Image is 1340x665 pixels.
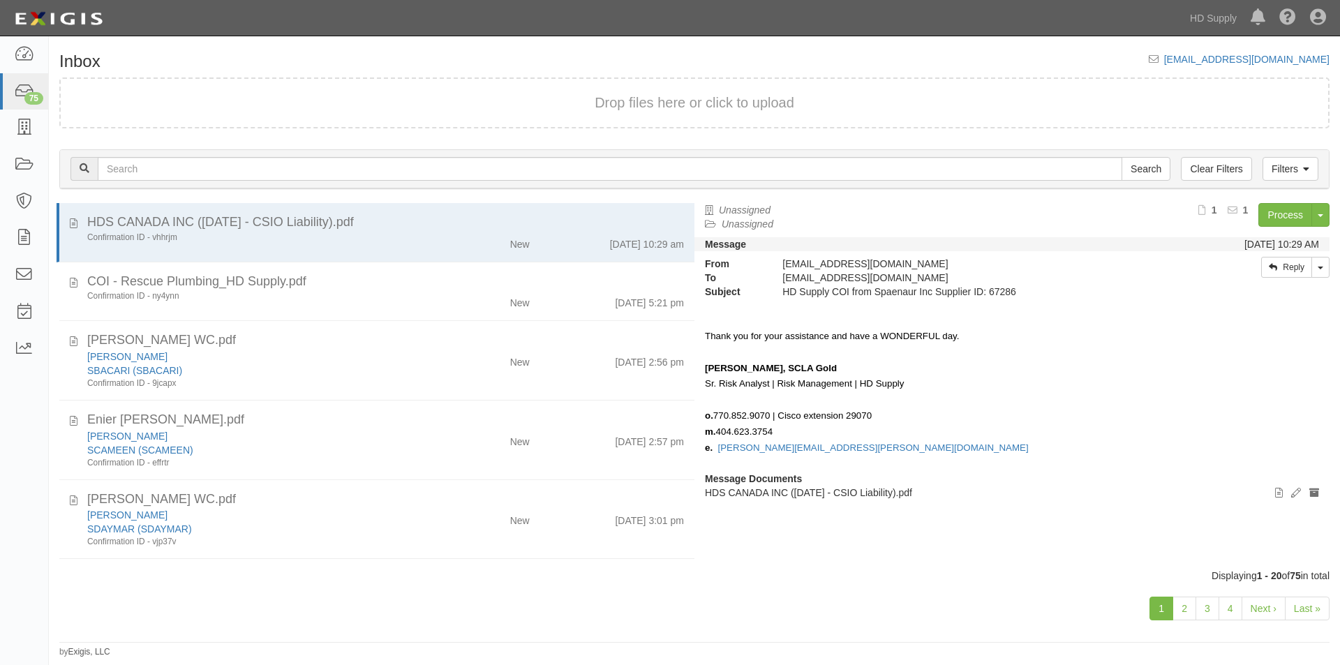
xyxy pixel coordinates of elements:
a: Next › [1242,597,1286,620]
a: 1 [1149,597,1173,620]
div: [DATE] 5:21 pm [615,290,684,310]
b: 75 [1290,570,1301,581]
b: 1 [1212,204,1217,216]
a: 4 [1219,597,1242,620]
h1: Inbox [59,52,100,70]
div: 75 [24,92,43,105]
div: inbox@hdsupply.complianz.com [772,271,1160,285]
div: [DATE] 2:56 pm [615,350,684,369]
a: Unassigned [722,218,773,230]
div: Confirmation ID - vhhrjm [87,232,426,244]
a: Filters [1263,157,1318,181]
b: 1 - 20 [1257,570,1282,581]
div: [DATE] 10:29 am [610,232,684,251]
div: New [510,508,530,528]
div: Confirmation ID - ny4ynn [87,290,426,302]
strong: Subject [694,285,772,299]
span: 404.623.3754 [716,426,773,437]
strong: From [694,257,772,271]
span: m. [705,426,716,437]
strong: To [694,271,772,285]
i: View [1275,488,1283,498]
div: HD Supply COI from Spaenaur Inc Supplier ID: 67286 [772,285,1160,299]
a: SCAMEEN (SCAMEEN) [87,444,193,456]
div: New [510,350,530,369]
a: Clear Filters [1181,157,1251,181]
a: HD Supply [1183,4,1244,32]
div: New [510,429,530,449]
a: Unassigned [719,204,770,216]
div: Ricardo Baca WC.pdf [87,331,684,350]
div: [DATE] 10:29 AM [1244,237,1319,251]
div: Martin Day WC.pdf [87,491,684,509]
a: SDAYMAR (SDAYMAR) [87,523,192,535]
img: logo-5460c22ac91f19d4615b14bd174203de0afe785f0fc80cf4dbbc73dc1793850b.png [10,6,107,31]
a: [PERSON_NAME][EMAIL_ADDRESS][PERSON_NAME][DOMAIN_NAME] [718,442,1029,453]
div: [DATE] 3:01 pm [615,508,684,528]
a: Process [1258,203,1312,227]
span: Sr. Risk Analyst | Risk Management | HD Supply [705,378,904,389]
div: MARTIN DAY [87,508,426,522]
a: [PERSON_NAME] [87,509,167,521]
span: e. [705,442,713,453]
small: by [59,646,110,658]
a: 3 [1196,597,1219,620]
a: SBACARI (SBACARI) [87,365,182,376]
div: Confirmation ID - 9jcapx [87,378,426,389]
a: [PERSON_NAME] [87,351,167,362]
div: [DATE] 2:57 pm [615,429,684,449]
input: Search [98,157,1122,181]
a: [PERSON_NAME] [87,431,167,442]
div: Displaying of in total [49,569,1340,583]
div: Confirmation ID - effrtr [87,457,426,469]
i: Archive document [1309,488,1319,498]
p: HDS CANADA INC ([DATE] - CSIO Liability).pdf [705,486,1319,500]
a: [EMAIL_ADDRESS][DOMAIN_NAME] [1164,54,1330,65]
a: Last » [1285,597,1330,620]
a: Exigis, LLC [68,647,110,657]
div: HDS CANADA INC (7-16-2025 - CSIO Liability).pdf [87,214,684,232]
i: Edit document [1291,488,1301,498]
div: COI - Rescue Plumbing_HD Supply.pdf [87,273,684,291]
span: 770.852.9070 | Cisco extension 29070 [713,410,872,421]
div: [EMAIL_ADDRESS][DOMAIN_NAME] [772,257,1160,271]
input: Search [1122,157,1170,181]
a: 2 [1172,597,1196,620]
div: SDAYMAR (SDAYMAR) [87,522,426,536]
div: RICARDO BACA HERNANDEZ [87,350,426,364]
div: SCAMEEN (SCAMEEN) [87,443,426,457]
button: Drop files here or click to upload [595,93,794,113]
div: ENIER IVAN QUINTERO CAMEZ [87,429,426,443]
div: SBACARI (SBACARI) [87,364,426,378]
i: Help Center - Complianz [1279,10,1296,27]
strong: Message [705,239,746,250]
strong: Message Documents [705,473,802,484]
div: New [510,232,530,251]
span: [PERSON_NAME], SCLA Gold [705,363,837,373]
div: Enier Camez WC.pdf [87,411,684,429]
div: Confirmation ID - vjp37v [87,536,426,548]
span: Thank you for your assistance and have a WONDERFUL day. [705,331,959,341]
div: New [510,290,530,310]
span: o. [705,410,713,421]
b: 1 [1243,204,1249,216]
a: Reply [1261,257,1312,278]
